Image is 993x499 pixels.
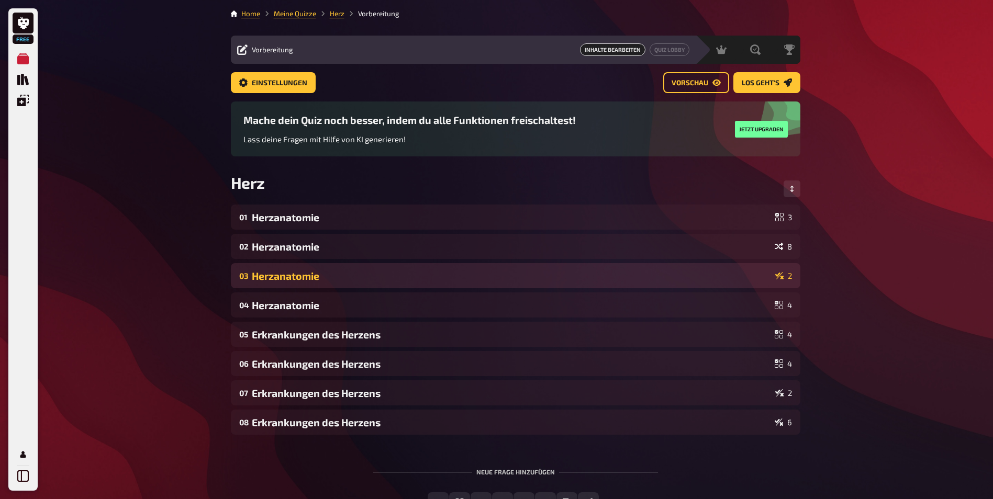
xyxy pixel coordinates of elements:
a: Vorschau [663,72,729,93]
div: 01 [239,212,248,222]
span: Herz [231,173,265,192]
div: 03 [239,271,248,280]
div: 8 [775,242,792,251]
li: Vorbereitung [344,8,399,19]
a: Quiz Lobby [650,43,689,56]
a: Einblendungen [13,90,34,111]
a: Los geht's [733,72,800,93]
span: Vorschau [672,80,708,87]
a: Home [241,9,260,18]
div: Erkrankungen des Herzens [252,358,771,370]
div: Herzanatomie [252,211,771,223]
li: Herz [316,8,344,19]
h3: Mache dein Quiz noch besser, indem du alle Funktionen freischaltest! [243,114,576,126]
li: Home [241,8,260,19]
a: Einstellungen [231,72,316,93]
span: Free [14,36,32,42]
a: Meine Quizze [274,9,316,18]
a: Herz [330,9,344,18]
span: Inhalte Bearbeiten [580,43,645,56]
button: Reihenfolge anpassen [784,180,800,197]
a: Meine Quizze [13,48,34,69]
div: 02 [239,242,248,251]
div: 2 [775,271,792,280]
div: Erkrankungen des Herzens [252,387,771,399]
div: 05 [239,330,248,339]
span: Los geht's [742,80,779,87]
div: 04 [239,300,248,310]
span: Einstellungen [252,80,307,87]
div: 06 [239,359,248,368]
div: 4 [775,359,792,368]
span: Vorbereitung [252,46,293,54]
a: Mein Konto [13,444,34,465]
div: 2 [775,389,792,397]
div: 3 [775,213,792,221]
div: 4 [775,330,792,338]
div: 07 [239,388,248,398]
div: Neue Frage hinzufügen [373,451,658,484]
a: Quiz Sammlung [13,69,34,90]
div: 6 [775,418,792,426]
div: Herzanatomie [252,241,771,253]
div: 08 [239,417,248,427]
div: Herzanatomie [252,270,771,282]
div: 4 [775,301,792,309]
div: Herzanatomie [252,299,771,311]
div: Erkrankungen des Herzens [252,416,771,428]
button: Jetzt upgraden [735,121,788,138]
li: Meine Quizze [260,8,316,19]
span: Lass deine Fragen mit Hilfe von KI generieren! [243,134,406,144]
div: Erkrankungen des Herzens [252,328,771,341]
